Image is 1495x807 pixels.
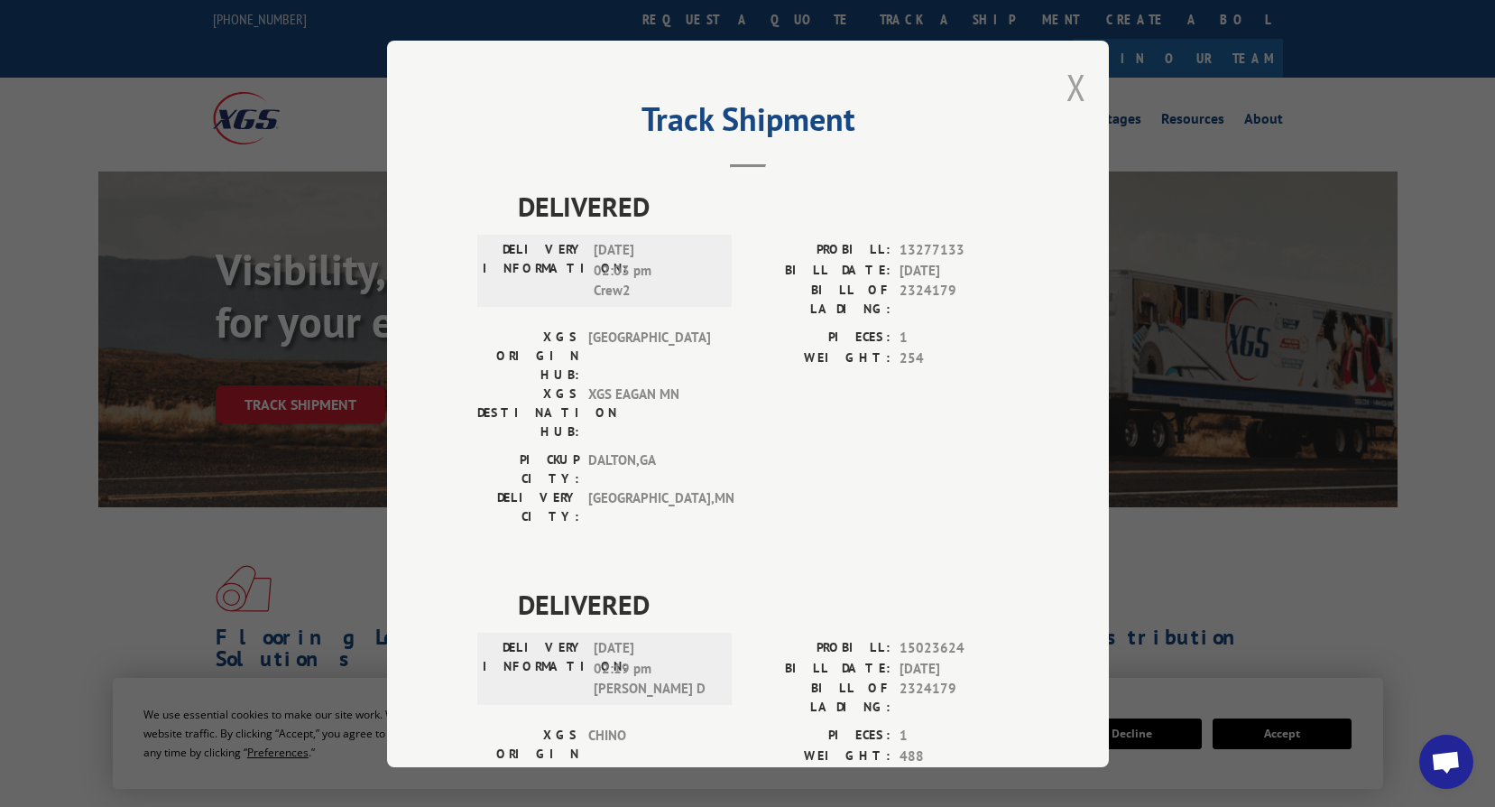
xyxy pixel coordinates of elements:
label: PIECES: [748,328,891,348]
label: PIECES: [748,726,891,747]
label: BILL DATE: [748,658,891,679]
label: WEIGHT: [748,348,891,368]
div: Open chat [1419,735,1473,789]
span: [GEOGRAPHIC_DATA] , MN [588,488,710,526]
span: CHINO [588,726,710,783]
label: PROBILL: [748,638,891,659]
label: PICKUP CITY: [477,450,579,488]
label: BILL OF LADING: [748,281,891,319]
span: [DATE] 02:03 pm Crew2 [594,240,715,301]
span: 2324179 [900,281,1019,319]
label: DELIVERY INFORMATION: [483,240,585,301]
span: DELIVERED [518,186,1019,227]
span: DELIVERED [518,584,1019,625]
label: XGS DESTINATION HUB: [477,385,579,441]
button: Close modal [1066,63,1086,111]
span: XGS EAGAN MN [588,385,710,441]
label: BILL OF LADING: [748,679,891,717]
span: [GEOGRAPHIC_DATA] [588,328,710,385]
label: PROBILL: [748,240,891,261]
label: WEIGHT: [748,746,891,766]
label: DELIVERY INFORMATION: [483,638,585,700]
span: [DATE] 02:19 pm [PERSON_NAME] D [594,638,715,700]
label: XGS ORIGIN HUB: [477,726,579,783]
label: BILL DATE: [748,260,891,281]
span: 13277133 [900,240,1019,261]
span: 1 [900,328,1019,348]
span: 15023624 [900,638,1019,659]
span: 254 [900,348,1019,368]
span: DALTON , GA [588,450,710,488]
span: [DATE] [900,260,1019,281]
h2: Track Shipment [477,107,1019,141]
span: [DATE] [900,658,1019,679]
span: 488 [900,746,1019,766]
label: XGS ORIGIN HUB: [477,328,579,385]
label: DELIVERY CITY: [477,488,579,526]
span: 2324179 [900,679,1019,717]
span: 1 [900,726,1019,747]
